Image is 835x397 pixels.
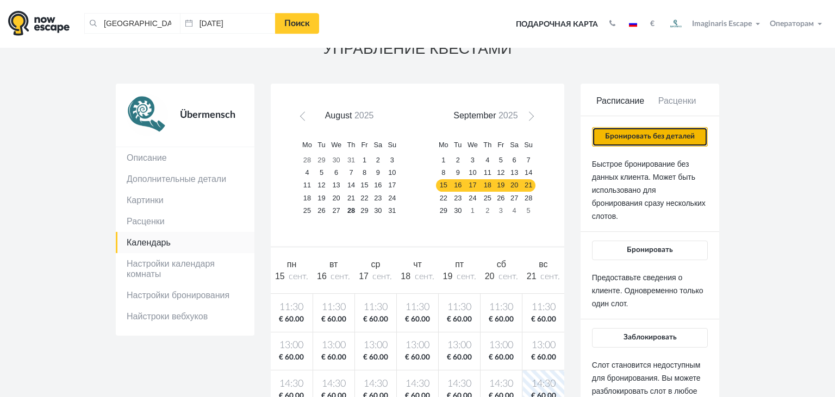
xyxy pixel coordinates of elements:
span: 14:30 [399,377,436,391]
button: € [645,18,660,29]
img: ru.jpg [629,21,637,27]
span: 11:30 [357,301,394,314]
a: 5 [315,167,328,179]
a: 18 [300,192,315,204]
a: 26 [315,204,328,217]
button: Операторам [767,18,827,29]
span: 18 [401,272,410,281]
a: 2 [481,204,494,217]
button: Бронировать [592,241,708,260]
span: 21 [527,272,537,281]
span: € 60.00 [315,352,352,363]
a: 29 [358,204,371,217]
a: 19 [494,179,507,192]
a: 4 [507,204,521,217]
a: Расценки [116,211,254,232]
a: 14 [344,179,358,192]
a: 8 [436,167,451,179]
span: € 60.00 [315,314,352,325]
span: Wednesday [468,141,478,149]
a: Календарь [116,232,254,253]
span: 13:00 [441,339,478,352]
span: 13:00 [483,339,520,352]
span: 16 [317,272,327,281]
span: 14:30 [441,377,478,391]
a: 24 [465,192,481,204]
input: Дата [180,13,276,34]
a: Настройки календаря комнаты [116,253,254,285]
a: Поиск [275,13,319,34]
a: 5 [521,204,535,217]
a: 31 [344,154,358,167]
span: Thursday [347,141,356,149]
span: сент. [457,272,476,281]
a: 4 [481,154,494,167]
a: 17 [465,179,481,192]
a: Дополнительные детали [116,168,254,190]
a: 29 [436,204,451,217]
a: 19 [315,192,328,204]
span: € 60.00 [483,314,520,325]
a: 15 [358,179,371,192]
span: 2025 [354,111,374,120]
a: 1 [465,204,481,217]
a: 27 [507,192,521,204]
a: 28 [344,204,358,217]
a: 4 [300,167,315,179]
a: 24 [385,192,399,204]
span: Заблокировать [624,333,677,341]
span: € 60.00 [273,352,310,363]
span: € 60.00 [357,314,394,325]
span: 14:30 [315,377,352,391]
span: сент. [540,272,560,281]
span: Monday [302,141,312,149]
a: 27 [328,204,345,217]
a: 11 [300,179,315,192]
span: 11:30 [399,301,436,314]
a: Расценки [649,95,706,116]
span: € 60.00 [399,352,436,363]
a: 20 [328,192,345,204]
a: 3 [494,204,507,217]
span: ср [371,260,380,269]
span: € 60.00 [441,314,478,325]
button: Imaginaris Escape [663,13,765,35]
span: 13:00 [399,339,436,352]
span: чт [413,260,422,269]
a: 31 [385,204,399,217]
a: 23 [451,192,465,204]
span: 14:30 [357,377,394,391]
span: сент. [498,272,518,281]
a: 3 [385,154,399,167]
span: 15 [275,272,285,281]
a: 1 [436,154,451,167]
a: 20 [507,179,521,192]
a: 7 [344,167,358,179]
span: 13:00 [315,339,352,352]
span: 14:30 [273,377,310,391]
span: 14:30 [525,377,562,391]
span: € 60.00 [525,352,562,363]
a: 28 [521,192,535,204]
span: 13:00 [357,339,394,352]
a: Расписание [592,95,649,116]
a: Картинки [116,190,254,211]
a: 21 [521,179,535,192]
span: Sunday [524,141,533,149]
button: Заблокировать [592,328,708,348]
input: Город или название квеста [84,13,180,34]
a: 30 [371,204,385,217]
a: 22 [436,192,451,204]
a: 13 [507,167,521,179]
p: Предоставьте сведения о клиенте. Одновременно только один слот. [592,271,708,310]
a: Prev [298,111,314,127]
img: logo [8,10,70,36]
a: 30 [451,204,465,217]
span: 2025 [498,111,518,120]
p: Быстрое бронирование без данных клиента. Может быть использовано для бронирования сразу нескольки... [592,157,708,223]
a: 17 [385,179,399,192]
span: Next [525,114,534,123]
div: Übermensch [168,94,244,136]
a: Описание [116,147,254,168]
a: 6 [328,167,345,179]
